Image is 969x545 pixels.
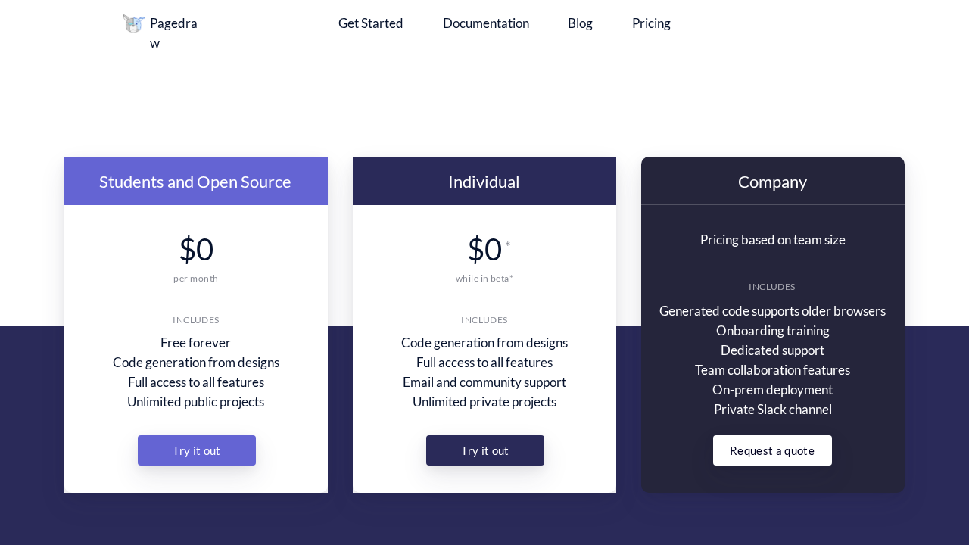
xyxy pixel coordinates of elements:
div: $0 [178,230,213,268]
div: Unlimited private projects [380,392,589,412]
a: Try it out [138,435,256,466]
div: Code generation from designs [380,333,589,353]
a: Get Started [338,14,403,33]
div: INCLUDES [461,314,508,325]
div: Try it out [453,435,517,466]
div: Private Slack channel [655,400,890,419]
div: Onboarding training [655,321,890,341]
div: Dedicated support [655,341,890,360]
a: Pricing [632,14,671,33]
a: Try it out [426,435,544,466]
a: Request a quote [713,435,832,466]
div: Code generation from designs [102,353,289,372]
div: Unlimited public projects [102,392,289,412]
div: Full access to all features [102,372,289,392]
div: Pricing based on team size [675,230,870,250]
div: while in beta* [438,272,531,284]
div: Pagedraw [150,14,207,52]
div: On-prem deployment [655,380,890,400]
div: Company [727,172,818,192]
div: Full access to all features [380,353,589,372]
div: INCLUDES [173,314,220,325]
div: Team collaboration features [655,360,890,380]
img: image.png [123,14,145,33]
div: Students and Open Source [96,172,294,192]
div: per month [167,272,225,284]
div: Try it out [165,435,229,466]
div: Email and community support [380,372,589,392]
a: Pagedraw [123,14,229,52]
a: Documentation [443,14,530,33]
div: Free forever [102,333,289,353]
a: Blog [568,14,594,33]
div: Request a quote [718,435,826,466]
div: Individual [404,172,564,192]
div: Generated code supports older browsers [655,301,890,321]
div: INCLUDES [749,281,796,292]
div: $0 [466,230,502,268]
